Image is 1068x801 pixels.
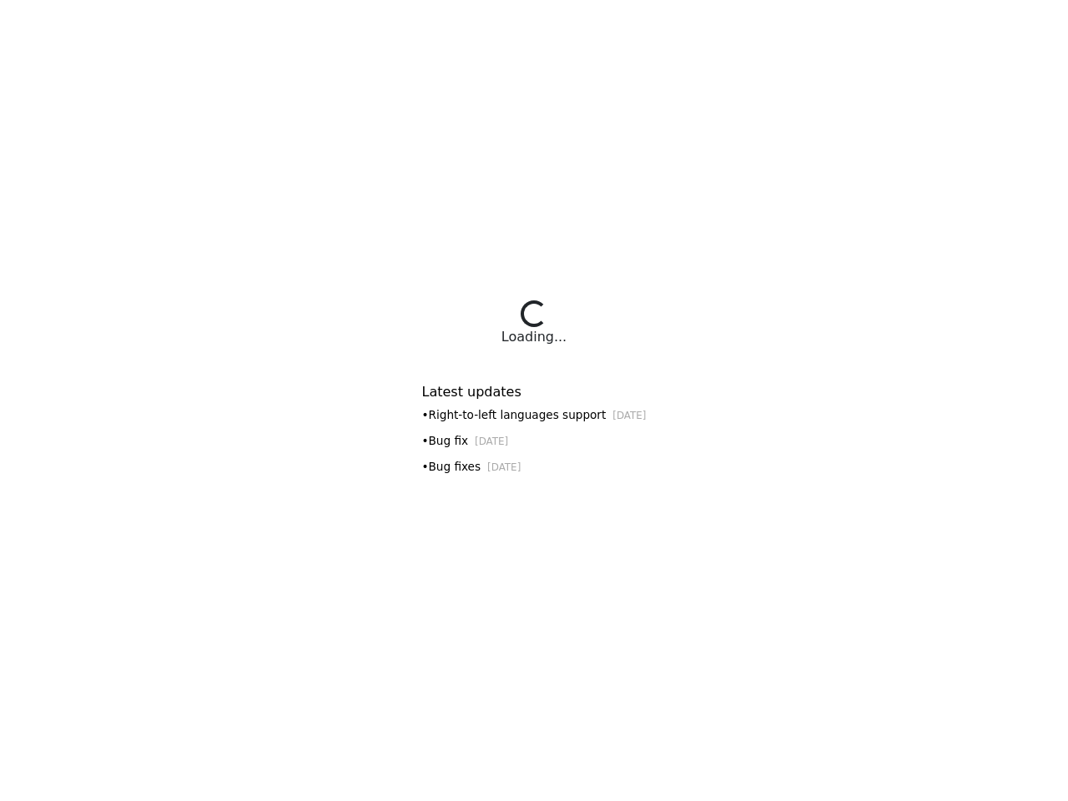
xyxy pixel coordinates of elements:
[422,458,647,476] div: • Bug fixes
[612,410,646,421] small: [DATE]
[422,384,647,400] h6: Latest updates
[501,327,567,347] div: Loading...
[487,461,521,473] small: [DATE]
[422,406,647,424] div: • Right-to-left languages support
[422,432,647,450] div: • Bug fix
[475,436,508,447] small: [DATE]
